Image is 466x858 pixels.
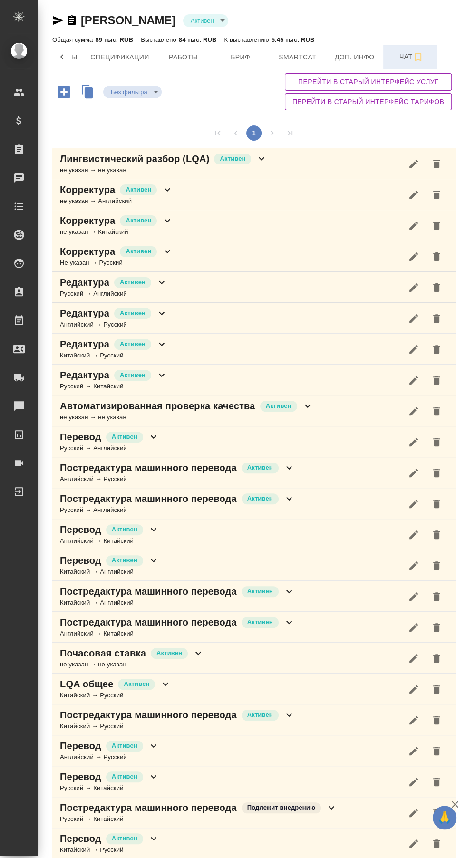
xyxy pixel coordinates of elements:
[52,674,456,704] div: LQA общееАктивенКитайский → Русский
[402,709,425,732] button: Редактировать услугу
[60,554,101,567] p: Перевод
[60,567,159,577] div: Китайский → Английский
[60,258,173,268] div: Не указан → Русский
[433,806,456,829] button: 🙏
[60,492,237,505] p: Постредактура машинного перевода
[60,227,173,237] div: не указан → Китайский
[156,648,182,658] p: Активен
[402,647,425,670] button: Редактировать услугу
[60,845,159,855] div: Китайский → Русский
[60,523,101,536] p: Перевод
[60,832,101,845] p: Перевод
[60,399,255,413] p: Автоматизированная проверка качества
[126,216,151,225] p: Активен
[60,289,167,299] div: Русский → Английский
[425,307,448,330] button: Удалить услугу
[292,96,444,108] span: Перейти в старый интерфейс тарифов
[103,86,162,98] div: Активен
[52,148,456,179] div: Лингвистический разбор (LQA)Активенне указан → не указан
[81,14,175,27] a: [PERSON_NAME]
[52,303,456,334] div: РедактураАктивенАнглийский → Русский
[120,339,146,349] p: Активен
[60,598,295,607] div: Китайский → Английский
[52,36,95,43] p: Общая сумма
[60,320,167,329] div: Английский → Русский
[60,214,115,227] p: Корректура
[402,801,425,824] button: Редактировать услугу
[402,369,425,392] button: Редактировать услугу
[402,276,425,299] button: Редактировать услугу
[389,51,435,63] span: Чат
[52,457,456,488] div: Постредактура машинного переводаАктивенАнглийский → Русский
[120,278,146,287] p: Активен
[95,36,133,43] p: 89 тыс. RUB
[60,183,115,196] p: Корректура
[120,308,146,318] p: Активен
[402,245,425,268] button: Редактировать услугу
[402,307,425,330] button: Редактировать услугу
[332,51,378,63] span: Доп. инфо
[402,678,425,701] button: Редактировать услугу
[60,430,101,443] p: Перевод
[425,153,448,175] button: Удалить услугу
[60,351,167,360] div: Китайский → Русский
[60,443,159,453] div: Русский → Английский
[60,461,237,474] p: Постредактура машинного перевода
[52,766,456,797] div: ПереводАктивенРусский → Китайский
[60,770,101,783] p: Перевод
[52,797,456,828] div: Постредактура машинного переводаПодлежит внедрениюРусский → Китайский
[402,183,425,206] button: Редактировать услугу
[60,152,209,165] p: Лингвистический разбор (LQA)
[60,752,159,762] div: Английский → Русский
[112,525,137,534] p: Активен
[402,492,425,515] button: Редактировать услугу
[209,125,299,141] nav: pagination navigation
[124,679,149,689] p: Активен
[60,783,159,793] div: Русский → Китайский
[52,704,456,735] div: Постредактура машинного переводаАктивенКитайский → Русский
[112,432,137,442] p: Активен
[412,51,424,63] svg: Подписаться
[247,494,273,503] p: Активен
[218,51,263,63] span: Бриф
[52,488,456,519] div: Постредактура машинного переводаАктивенРусский → Английский
[247,710,273,720] p: Активен
[425,554,448,577] button: Удалить услугу
[188,17,217,25] button: Активен
[60,165,267,175] div: не указан → не указан
[275,51,320,63] span: Smartcat
[402,153,425,175] button: Редактировать услугу
[60,505,295,515] div: Русский → Английский
[60,691,171,700] div: Китайский → Русский
[52,241,456,272] div: КорректураАктивенНе указан → Русский
[425,492,448,515] button: Удалить услугу
[402,338,425,361] button: Редактировать услугу
[112,741,137,751] p: Активен
[52,550,456,581] div: ПереводАктивенКитайский → Английский
[52,334,456,365] div: РедактураАктивенКитайский → Русский
[60,382,167,391] div: Русский → Китайский
[183,14,228,27] div: Активен
[425,369,448,392] button: Удалить услугу
[425,832,448,855] button: Удалить услугу
[425,771,448,793] button: Удалить услугу
[60,722,295,731] div: Китайский → Русский
[60,739,101,752] p: Перевод
[126,247,151,256] p: Активен
[60,814,337,824] div: Русский → Китайский
[247,463,273,472] p: Активен
[425,338,448,361] button: Удалить услугу
[179,36,217,43] p: 84 тыс. RUB
[60,708,237,722] p: Постредактура машинного перевода
[60,245,115,258] p: Корректура
[224,36,271,43] p: К выставлению
[425,400,448,423] button: Удалить услугу
[425,183,448,206] button: Удалить услугу
[52,179,456,210] div: КорректураАктивенне указан → Английский
[247,803,315,812] p: Подлежит внедрению
[60,276,109,289] p: Редактура
[285,73,452,91] button: Перейти в старый интерфейс услуг
[66,15,78,26] button: Скопировать ссылку
[52,643,456,674] div: Почасовая ставкаАктивенне указан → не указан
[52,210,456,241] div: КорректураАктивенне указан → Китайский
